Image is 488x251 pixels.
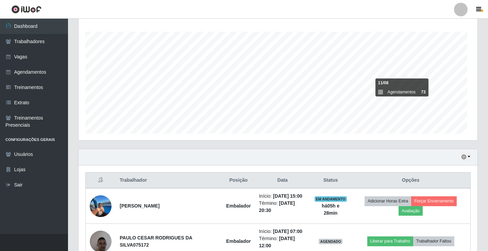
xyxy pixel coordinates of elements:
[273,193,302,199] time: [DATE] 15:00
[255,173,310,189] th: Data
[90,191,112,221] img: 1754884192985.jpeg
[226,238,251,244] strong: Embalador
[226,203,251,209] strong: Embalador
[365,196,411,206] button: Adicionar Horas Extra
[411,196,457,206] button: Forçar Encerramento
[315,196,347,202] span: EM ANDAMENTO
[259,193,306,200] li: Início:
[322,203,339,216] strong: há 05 h e 28 min
[351,173,470,189] th: Opções
[310,173,351,189] th: Status
[259,235,306,249] li: Término:
[120,203,159,209] strong: [PERSON_NAME]
[259,200,306,214] li: Término:
[319,239,342,244] span: AGENDADO
[116,173,222,189] th: Trabalhador
[259,228,306,235] li: Início:
[222,173,255,189] th: Posição
[367,236,413,246] button: Liberar para Trabalho
[120,235,192,248] strong: PAULO CESAR RODRIGUES DA SILVA075172
[11,5,41,14] img: CoreUI Logo
[413,236,454,246] button: Trabalhador Faltou
[273,229,302,234] time: [DATE] 07:00
[399,206,423,216] button: Avaliação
